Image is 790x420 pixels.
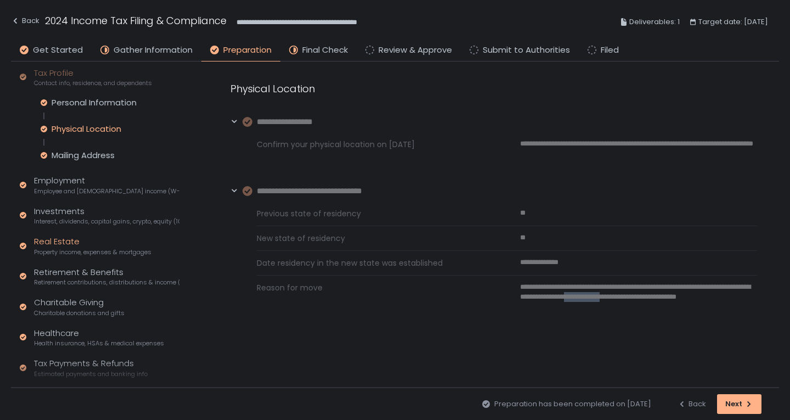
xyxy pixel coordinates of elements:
[11,14,39,27] div: Back
[34,175,179,195] div: Employment
[230,81,757,96] div: Physical Location
[34,357,148,378] div: Tax Payments & Refunds
[34,309,125,317] span: Charitable donations and gifts
[678,399,706,409] div: Back
[114,44,193,57] span: Gather Information
[257,233,494,244] span: New state of residency
[257,257,494,268] span: Date residency in the new state was established
[725,399,753,409] div: Next
[379,44,452,57] span: Review & Approve
[257,139,494,159] span: Confirm your physical location on [DATE]
[34,236,151,256] div: Real Estate
[11,13,39,31] button: Back
[678,394,706,414] button: Back
[34,79,152,87] span: Contact info, residence, and dependents
[257,208,494,219] span: Previous state of residency
[34,266,179,287] div: Retirement & Benefits
[223,44,272,57] span: Preparation
[34,205,179,226] div: Investments
[34,217,179,226] span: Interest, dividends, capital gains, crypto, equity (1099s, K-1s)
[34,248,151,256] span: Property income, expenses & mortgages
[698,15,768,29] span: Target date: [DATE]
[52,124,121,135] div: Physical Location
[45,13,227,28] h1: 2024 Income Tax Filing & Compliance
[494,399,651,409] span: Preparation has been completed on [DATE]
[33,44,83,57] span: Get Started
[483,44,570,57] span: Submit to Authorities
[34,278,179,287] span: Retirement contributions, distributions & income (1099-R, 5498)
[52,150,115,161] div: Mailing Address
[257,282,494,312] span: Reason for move
[302,44,348,57] span: Final Check
[34,67,152,88] div: Tax Profile
[629,15,680,29] span: Deliverables: 1
[34,339,164,348] span: Health insurance, HSAs & medical expenses
[52,97,137,108] div: Personal Information
[717,394,761,414] button: Next
[34,370,148,378] span: Estimated payments and banking info
[601,44,619,57] span: Filed
[34,296,125,317] div: Charitable Giving
[34,327,164,348] div: Healthcare
[34,187,179,195] span: Employee and [DEMOGRAPHIC_DATA] income (W-2s)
